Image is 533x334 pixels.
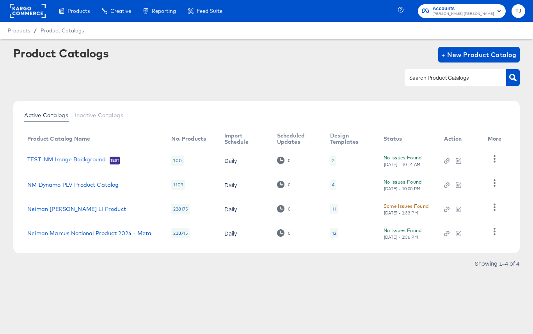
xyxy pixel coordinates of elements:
div: 0 [277,157,291,164]
button: TJ [512,4,525,18]
span: Active Catalogs [24,112,68,118]
div: Showing 1–4 of 4 [474,261,520,266]
div: 0 [288,182,291,188]
div: 0 [288,206,291,212]
th: Action [438,130,481,148]
div: 11 [330,204,338,214]
input: Search Product Catalogs [408,73,491,82]
div: 2 [332,157,334,164]
div: 0 [277,205,291,213]
div: 4 [330,180,336,190]
td: Daily [218,221,271,245]
div: 0 [277,229,291,237]
div: 2 [330,155,336,166]
span: Inactive Catalogs [75,112,123,118]
td: Daily [218,148,271,173]
span: Reporting [152,8,176,14]
div: 1109 [171,180,185,190]
div: Design Templates [330,132,368,145]
a: Neiman [PERSON_NAME] LI Product [27,206,126,212]
a: NM Dynamo PLV Product Catalog [27,182,119,188]
div: 11 [332,206,336,212]
div: 12 [330,228,338,238]
span: Products [68,8,90,14]
span: Creative [110,8,131,14]
div: 0 [288,230,291,236]
div: 0 [288,158,291,163]
a: TEST_NM Image Background [27,156,106,164]
span: Test [110,157,120,164]
button: + New Product Catalog [438,47,520,63]
div: Some Issues Found [384,202,429,210]
div: Product Catalog Name [27,136,90,142]
th: Status [377,130,438,148]
span: / [30,27,41,34]
span: + New Product Catalog [441,49,517,60]
div: 238175 [171,204,190,214]
th: More [481,130,511,148]
span: Accounts [433,5,494,13]
div: Product Catalogs [13,47,108,59]
button: Accounts[PERSON_NAME] [PERSON_NAME] [418,4,506,18]
a: Neiman Marcus National Product 2024 - Meta [27,230,151,236]
div: 0 [277,181,291,188]
div: 12 [332,230,336,236]
a: Product Catalogs [41,27,84,34]
div: No. Products [171,136,206,142]
div: 4 [332,182,334,188]
div: Import Schedule [224,132,261,145]
div: [DATE] - 1:33 PM [384,210,419,216]
td: Daily [218,173,271,197]
td: Daily [218,197,271,221]
div: Scheduled Updates [277,132,314,145]
span: Feed Suite [197,8,222,14]
button: Some Issues Found[DATE] - 1:33 PM [384,202,429,216]
span: TJ [515,7,522,16]
div: 100 [171,155,183,166]
span: Products [8,27,30,34]
span: [PERSON_NAME] [PERSON_NAME] [433,11,494,17]
div: 238715 [171,228,190,238]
